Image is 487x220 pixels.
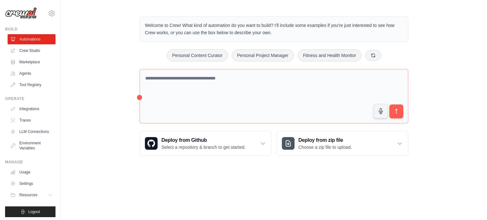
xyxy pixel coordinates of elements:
p: Select a repository & branch to get started. [161,144,245,150]
div: Operate [5,96,55,101]
a: Automations [8,34,55,44]
button: Personal Project Manager [232,49,294,61]
div: Build [5,27,55,32]
a: Tool Registry [8,80,55,90]
a: Usage [8,167,55,177]
a: Marketplace [8,57,55,67]
button: Fitness and Health Monitor [298,49,361,61]
a: Environment Variables [8,138,55,153]
a: Integrations [8,104,55,114]
p: Choose a zip file to upload. [298,144,352,150]
h3: Deploy from Github [161,136,245,144]
span: Logout [28,209,40,214]
button: Resources [8,190,55,200]
p: Welcome to Crew! What kind of automation do you want to build? I'll include some examples if you'... [145,22,403,36]
a: LLM Connections [8,127,55,137]
a: Crew Studio [8,46,55,56]
div: Manage [5,160,55,165]
a: Agents [8,68,55,79]
button: Logout [5,206,55,217]
span: Resources [19,192,37,198]
button: Personal Content Curator [167,49,228,61]
a: Settings [8,179,55,189]
h3: Deploy from zip file [298,136,352,144]
iframe: Chat Widget [455,190,487,220]
a: Traces [8,115,55,125]
img: Logo [5,7,37,19]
